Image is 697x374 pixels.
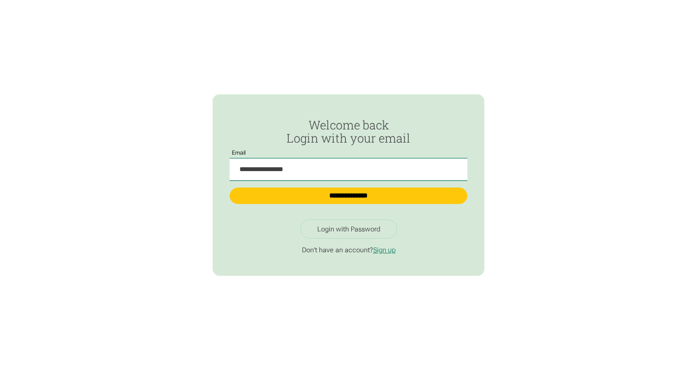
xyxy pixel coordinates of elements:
[317,225,380,234] div: Login with Password
[373,246,396,254] a: Sign up
[230,246,468,254] p: Don't have an account?
[230,150,249,156] label: Email
[230,118,468,145] h2: Welcome back Login with your email
[230,118,468,213] form: Passwordless Login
